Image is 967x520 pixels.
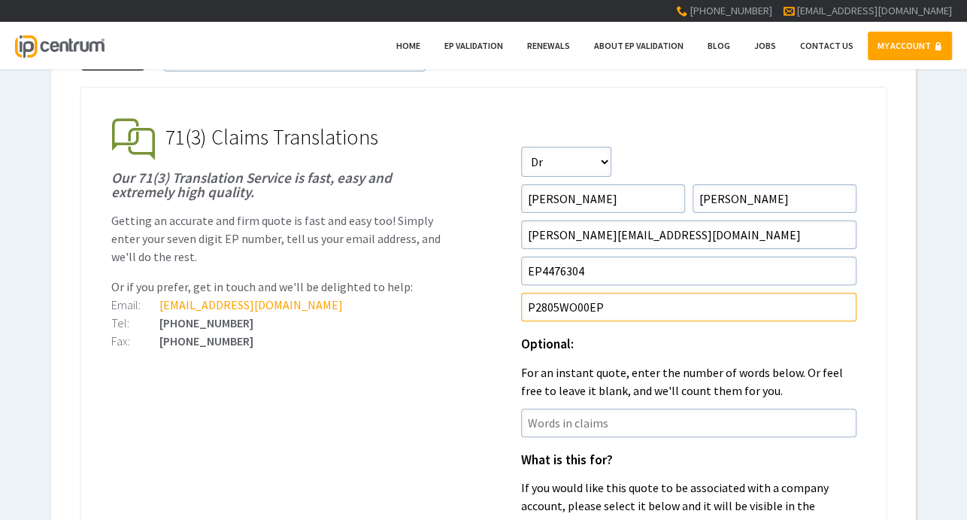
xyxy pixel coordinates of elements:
[521,257,856,285] input: EP Number
[521,454,856,467] h1: What is this for?
[800,40,853,51] span: Contact Us
[521,184,685,213] input: First Name
[111,335,447,347] div: [PHONE_NUMBER]
[521,293,856,321] input: Your Reference
[111,317,447,329] div: [PHONE_NUMBER]
[584,32,693,60] a: About EP Validation
[708,40,730,51] span: Blog
[396,40,420,51] span: Home
[527,40,570,51] span: Renewals
[111,335,159,347] div: Fax:
[111,317,159,329] div: Tel:
[754,40,776,51] span: Jobs
[790,32,863,60] a: Contact Us
[594,40,684,51] span: About EP Validation
[521,338,856,351] h1: Optional:
[386,32,430,60] a: Home
[796,4,952,17] a: [EMAIL_ADDRESS][DOMAIN_NAME]
[868,32,952,60] a: MY ACCOUNT
[517,32,580,60] a: Renewals
[159,297,343,312] a: [EMAIL_ADDRESS][DOMAIN_NAME]
[521,363,856,400] p: For an instant quote, enter the number of words below. Or feel free to leave it blank, and we'll ...
[690,4,772,17] span: [PHONE_NUMBER]
[15,22,104,69] a: IP Centrum
[435,32,513,60] a: EP Validation
[693,184,856,213] input: Surname
[111,278,447,296] p: Or if you prefer, get in touch and we'll be delighted to help:
[111,299,159,311] div: Email:
[521,409,856,437] input: Words in claims
[698,32,740,60] a: Blog
[744,32,786,60] a: Jobs
[111,171,447,199] h1: Our 71(3) Translation Service is fast, easy and extremely high quality.
[521,220,856,249] input: Email
[165,123,378,151] span: 71(3) Claims Translations
[444,40,503,51] span: EP Validation
[111,211,447,266] p: Getting an accurate and firm quote is fast and easy too! Simply enter your seven digit EP number,...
